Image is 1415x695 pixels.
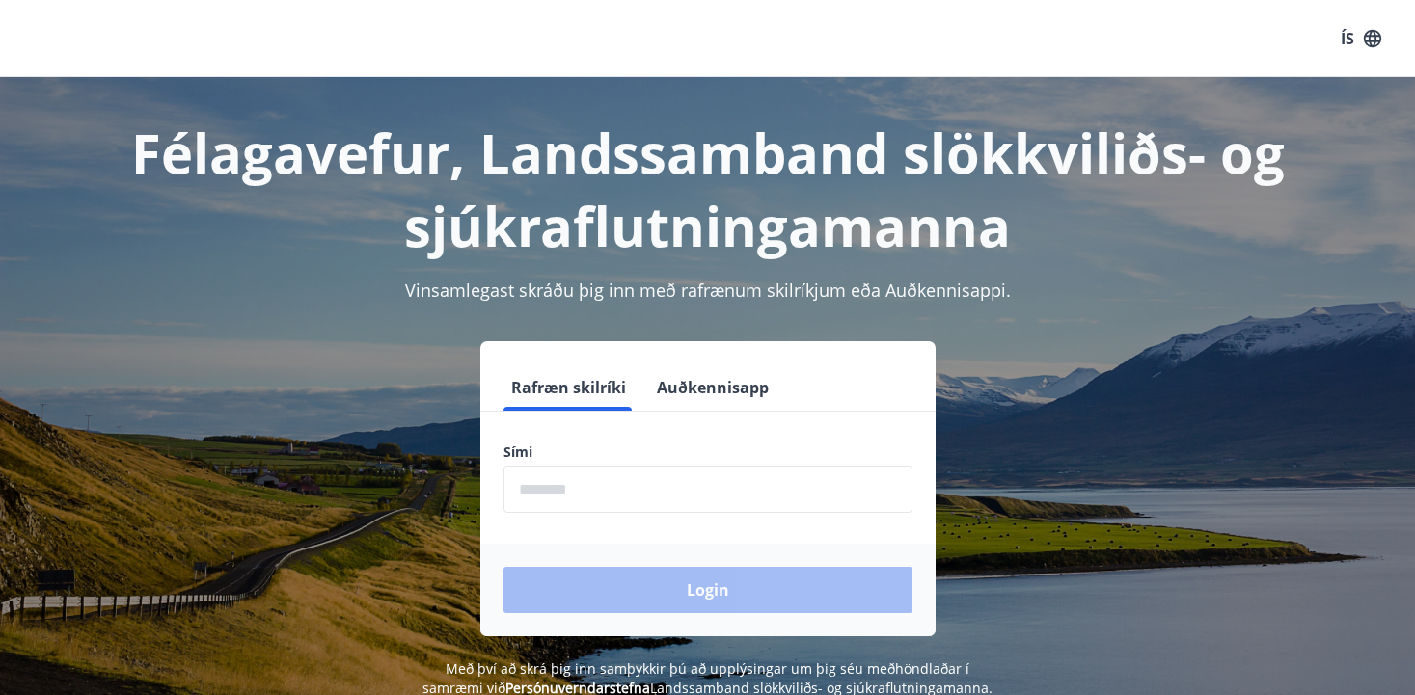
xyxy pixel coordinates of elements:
[405,279,1011,302] span: Vinsamlegast skráðu þig inn með rafrænum skilríkjum eða Auðkennisappi.
[503,442,912,462] label: Sími
[649,364,776,411] button: Auðkennisapp
[503,364,634,411] button: Rafræn skilríki
[37,116,1379,262] h1: Félagavefur, Landssamband slökkviliðs- og sjúkraflutningamanna
[1330,21,1392,56] button: ÍS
